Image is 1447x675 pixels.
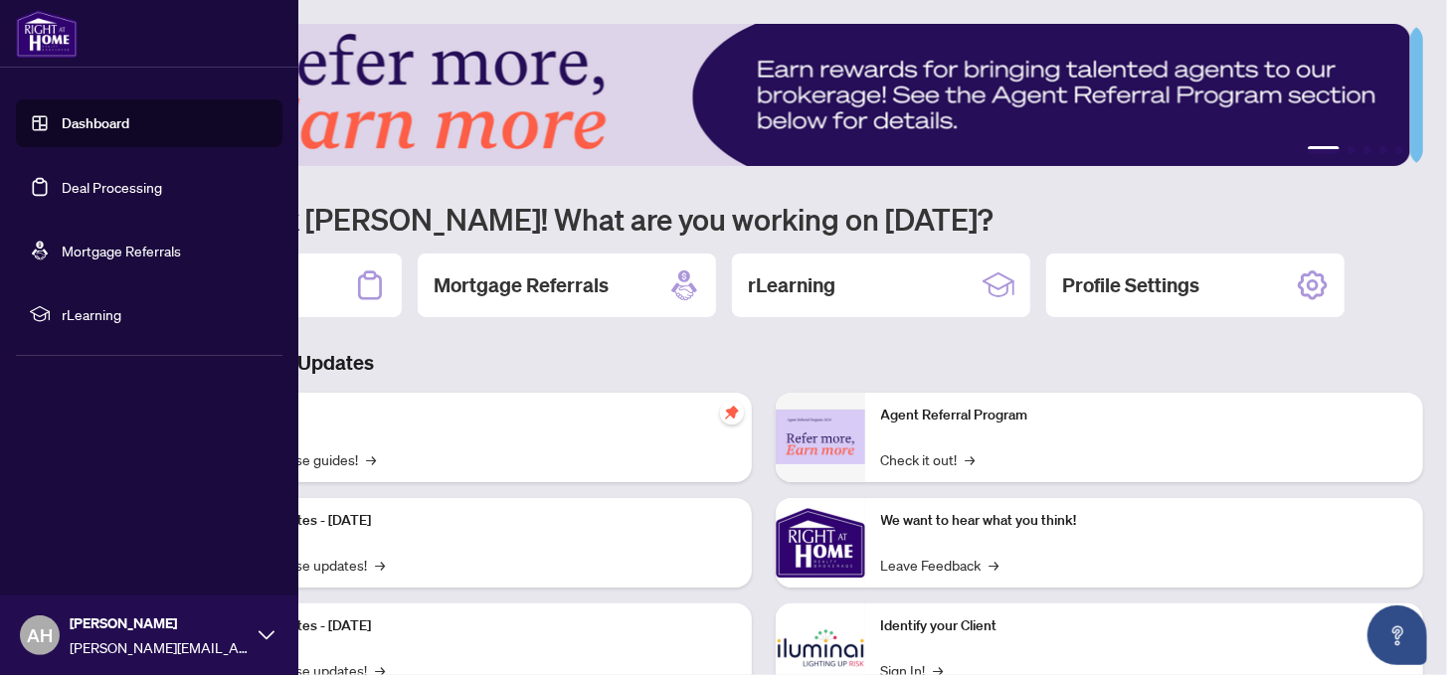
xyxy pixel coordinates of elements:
h1: Welcome back [PERSON_NAME]! What are you working on [DATE]? [103,200,1423,238]
p: Platform Updates - [DATE] [209,510,736,532]
span: [PERSON_NAME][EMAIL_ADDRESS][DOMAIN_NAME] [70,636,249,658]
a: Mortgage Referrals [62,242,181,259]
span: [PERSON_NAME] [70,612,249,634]
span: pushpin [720,401,744,424]
img: logo [16,10,78,58]
button: 2 [1348,146,1356,154]
p: Identify your Client [881,615,1408,637]
a: Dashboard [62,114,129,132]
a: Leave Feedback→ [881,554,999,576]
h2: Mortgage Referrals [434,271,609,299]
p: We want to hear what you think! [881,510,1408,532]
span: → [375,554,385,576]
h2: Profile Settings [1062,271,1199,299]
p: Agent Referral Program [881,405,1408,426]
span: → [366,448,376,470]
button: 4 [1379,146,1387,154]
p: Platform Updates - [DATE] [209,615,736,637]
button: 1 [1308,146,1340,154]
span: → [990,554,999,576]
a: Check it out!→ [881,448,976,470]
img: We want to hear what you think! [776,498,865,588]
span: rLearning [62,303,269,325]
p: Self-Help [209,405,736,426]
button: 5 [1395,146,1403,154]
span: → [966,448,976,470]
h3: Brokerage & Industry Updates [103,349,1423,377]
img: Slide 0 [103,24,1410,166]
span: AH [27,621,53,649]
h2: rLearning [748,271,835,299]
img: Agent Referral Program [776,410,865,464]
button: 3 [1363,146,1371,154]
button: Open asap [1367,605,1427,665]
a: Deal Processing [62,178,162,196]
